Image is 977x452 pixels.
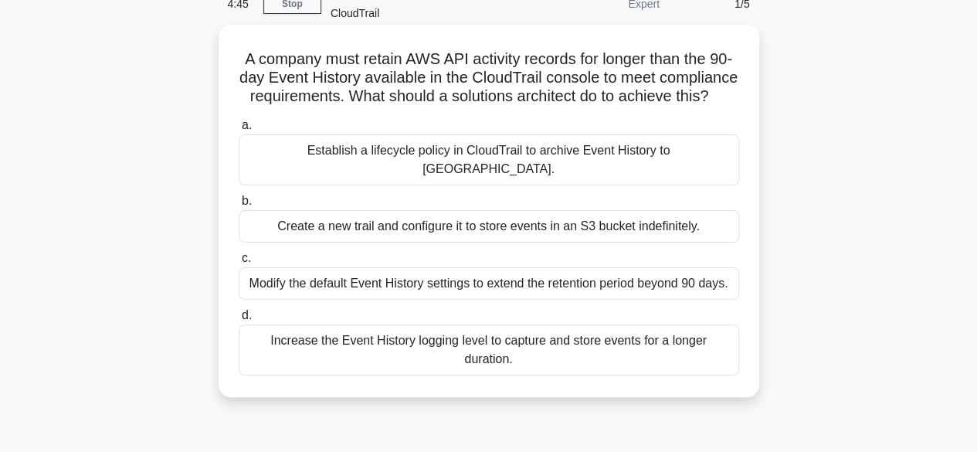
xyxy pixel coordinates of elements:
[239,210,739,243] div: Create a new trail and configure it to store events in an S3 bucket indefinitely.
[239,134,739,185] div: Establish a lifecycle policy in CloudTrail to archive Event History to [GEOGRAPHIC_DATA].
[239,267,739,300] div: Modify the default Event History settings to extend the retention period beyond 90 days.
[242,118,252,131] span: a.
[237,49,741,107] h5: A company must retain AWS API activity records for longer than the 90-day Event History available...
[242,194,252,207] span: b.
[242,251,251,264] span: c.
[242,308,252,321] span: d.
[239,325,739,376] div: Increase the Event History logging level to capture and store events for a longer duration.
